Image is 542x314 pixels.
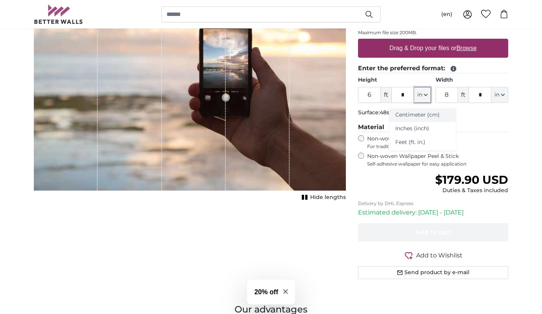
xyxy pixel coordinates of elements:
span: 48sq ft [380,109,399,116]
label: Width [436,76,508,84]
p: Surface: [358,109,508,117]
label: Non-woven Wallpaper Classic [367,135,508,150]
legend: Enter the preferred format: [358,64,508,73]
span: Add to Wishlist [416,251,463,260]
div: Duties & Taxes included [435,187,508,194]
span: Self-adhesive wallpaper for easy application [367,161,508,167]
span: in [417,91,422,99]
span: Add to cart [415,229,451,236]
button: in [491,87,508,103]
p: Estimated delivery: [DATE] - [DATE] [358,208,508,217]
button: Send product by e-mail [358,266,508,279]
button: in [414,87,431,103]
label: Drag & Drop your files or [387,41,480,56]
u: Browse [456,45,477,51]
button: Add to Wishlist [358,251,508,260]
button: Add to cart [358,223,508,241]
span: in [494,91,499,99]
button: Hide lengths [300,192,346,203]
a: Feet (ft. in.) [389,136,456,149]
span: ft [458,87,469,103]
legend: Material [358,123,508,132]
span: For traditional wallpapering with paste [367,144,508,150]
img: Betterwalls [34,5,83,24]
p: Maximum file size 200MB. [358,30,508,36]
label: Height [358,76,431,84]
span: Hide lengths [310,194,346,201]
span: $179.90 USD [435,173,508,187]
p: Delivery by DHL Express [358,200,508,207]
a: Centimeter (cm) [389,108,456,122]
button: (en) [435,8,458,21]
label: Non-woven Wallpaper Peel & Stick [367,153,508,167]
span: ft [381,87,391,103]
a: Inches (inch) [389,122,456,136]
